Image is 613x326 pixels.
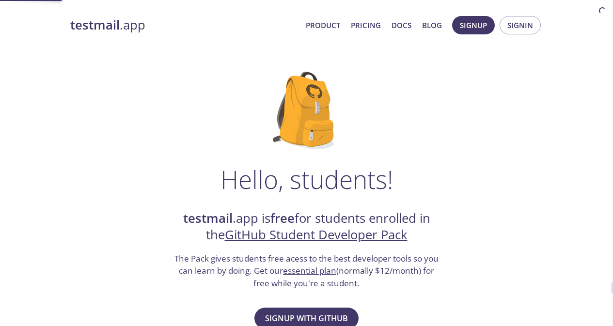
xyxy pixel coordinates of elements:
[270,210,295,227] strong: free
[273,72,340,149] img: github-student-backpack.png
[306,19,340,31] a: Product
[422,19,442,31] a: Blog
[460,19,487,31] span: Signup
[392,19,411,31] a: Docs
[70,17,298,33] a: testmail.app
[220,165,393,194] h1: Hello, students!
[183,210,233,227] strong: testmail
[265,311,348,325] span: Signup with GitHub
[173,210,440,244] h2: .app is for students enrolled in the
[452,16,495,34] button: Signup
[351,19,381,31] a: Pricing
[70,16,120,33] strong: testmail
[500,16,541,34] button: Signin
[507,19,533,31] span: Signin
[283,265,336,276] a: essential plan
[225,226,408,243] a: GitHub Student Developer Pack
[173,252,440,290] h3: The Pack gives students free acess to the best developer tools so you can learn by doing. Get our...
